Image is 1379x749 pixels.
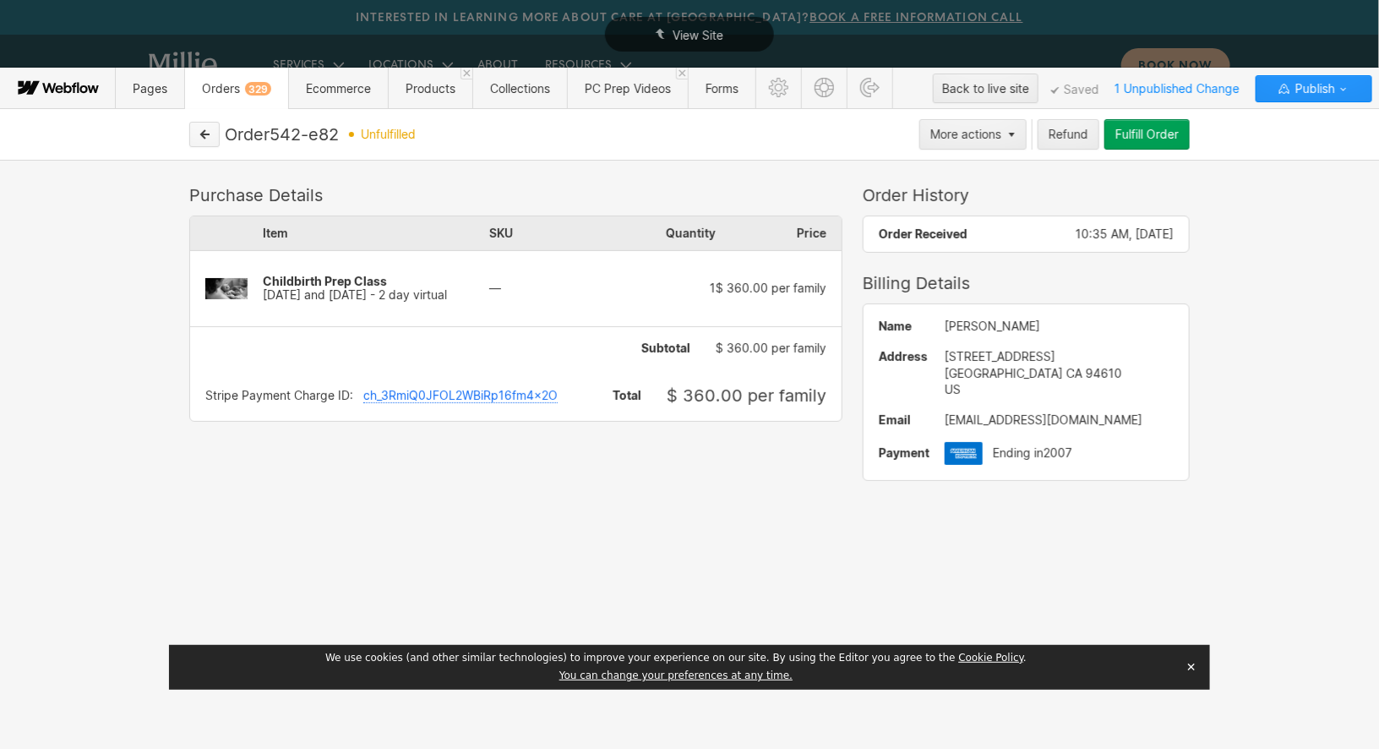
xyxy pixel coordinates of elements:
[879,348,929,365] span: Address
[363,389,558,403] div: ch_3RmiQ0JFOL2WBiRp16fm4x2O
[245,82,271,96] div: 329
[958,652,1023,664] a: Cookie Policy
[930,128,1001,141] div: More actions
[945,381,1174,398] div: US
[225,124,339,145] div: Order 542-e82
[406,81,455,96] span: Products
[133,81,167,96] span: Pages
[945,413,1174,427] div: [EMAIL_ADDRESS][DOMAIN_NAME]
[1115,128,1179,141] div: Fulfill Order
[189,185,842,205] div: Purchase Details
[306,81,371,96] span: Ecommerce
[716,281,826,295] span: $ 360.00 per family
[602,216,716,250] div: Quantity
[676,68,688,79] a: Close 'PC Prep Videos' tab
[1049,128,1088,141] div: Refund
[263,275,489,302] div: [DATE] and [DATE] - 2 day virtual
[863,185,1190,205] div: Order History
[919,119,1027,150] button: More actions
[942,76,1029,101] div: Back to live site
[559,670,793,683] button: You can change your preferences at any time.
[641,342,690,355] span: Subtotal
[673,28,723,42] span: View Site
[202,81,271,96] span: Orders
[361,128,416,141] span: unfulfilled
[1104,119,1190,150] button: Fulfill Order
[263,274,387,288] span: Childbirth Prep Class
[613,389,641,402] span: Total
[945,320,1174,333] div: [PERSON_NAME]
[1051,86,1099,95] span: Saved
[933,74,1038,103] button: Back to live site
[945,348,1174,365] div: [STREET_ADDRESS]
[1292,76,1335,101] span: Publish
[706,81,739,96] span: Forms
[879,227,967,241] span: Order Received
[585,81,671,96] span: PC Prep Videos
[263,216,489,250] div: Item
[1038,119,1099,150] button: Refund
[716,341,826,355] span: $ 360.00 per family
[667,385,826,406] span: $ 360.00 per family
[863,273,1190,293] div: Billing Details
[879,446,929,460] span: Payment
[190,263,263,314] img: Childbirth Prep Class
[1180,654,1203,680] button: Close
[945,365,1174,382] div: [GEOGRAPHIC_DATA] CA 94610
[1076,227,1174,241] span: 10:35 AM, [DATE]
[716,216,842,250] div: Price
[325,652,1027,664] span: We use cookies (and other similar technologies) to improve your experience on our site. By using ...
[490,81,550,96] span: Collections
[461,68,472,79] a: Close 'Products' tab
[879,413,929,427] span: Email
[489,282,602,295] div: —
[1256,75,1372,102] button: Publish
[1107,75,1247,101] span: 1 Unpublished Change
[489,216,602,250] div: SKU
[602,282,716,295] div: 1
[879,320,929,333] span: Name
[993,446,1072,460] span: Ending in 2007
[205,389,353,403] div: Stripe Payment Charge ID:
